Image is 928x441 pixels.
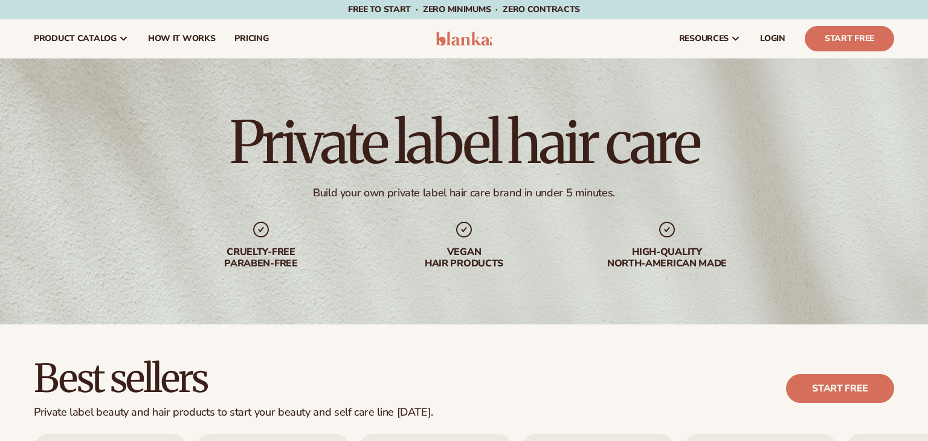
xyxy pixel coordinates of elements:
[750,19,795,58] a: LOGIN
[679,34,729,43] span: resources
[34,34,117,43] span: product catalog
[760,34,785,43] span: LOGIN
[225,19,278,58] a: pricing
[805,26,894,51] a: Start Free
[436,31,493,46] img: logo
[234,34,268,43] span: pricing
[34,406,433,419] div: Private label beauty and hair products to start your beauty and self care line [DATE].
[24,19,138,58] a: product catalog
[34,358,433,399] h2: Best sellers
[590,246,744,269] div: High-quality North-american made
[148,34,216,43] span: How It Works
[348,4,580,15] span: Free to start · ZERO minimums · ZERO contracts
[786,374,894,403] a: Start free
[230,114,699,172] h1: Private label hair care
[387,246,541,269] div: Vegan hair products
[313,186,615,200] div: Build your own private label hair care brand in under 5 minutes.
[138,19,225,58] a: How It Works
[184,246,338,269] div: cruelty-free paraben-free
[669,19,750,58] a: resources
